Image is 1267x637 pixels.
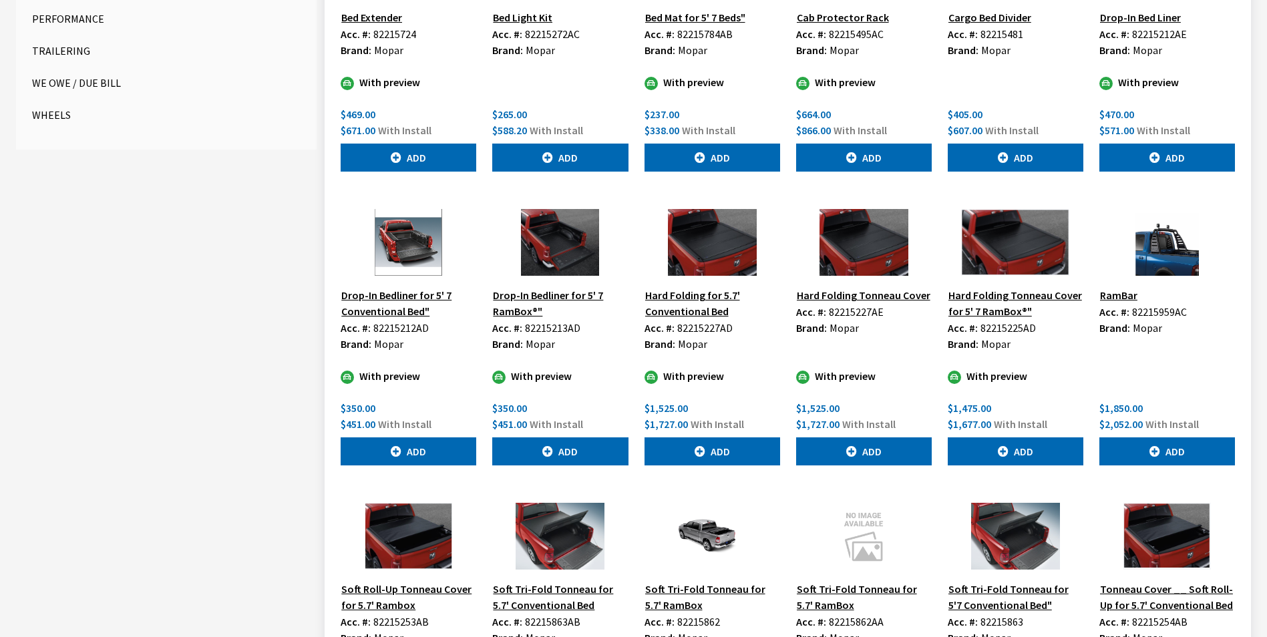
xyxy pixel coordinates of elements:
[948,437,1083,465] button: Add
[374,43,403,57] span: Mopar
[829,615,884,628] span: 82215862AA
[645,124,679,137] span: $338.00
[32,37,301,64] button: Trailering
[645,417,688,431] span: $1,727.00
[981,337,1011,351] span: Mopar
[492,26,522,42] label: Acc. #:
[1099,580,1235,614] button: Tonneau Cover __ Soft Roll-Up for 5.7' Conventional Bed
[834,124,887,137] span: With Install
[526,337,555,351] span: Mopar
[492,286,628,320] button: Drop-In Bedliner for 5' 7 RamBox®"
[525,321,580,335] span: 82215213AD
[374,337,403,351] span: Mopar
[1099,209,1235,276] img: Image for RamBar
[948,42,978,58] label: Brand:
[530,417,583,431] span: With Install
[682,124,735,137] span: With Install
[492,108,527,121] span: $265.00
[1132,615,1188,628] span: 82215254AB
[948,108,982,121] span: $405.00
[981,43,1011,57] span: Mopar
[645,209,780,276] img: Image for Hard Folding for 5.7&#39; Conventional Bed
[525,27,580,41] span: 82215272AC
[948,503,1083,570] img: Image for Soft Tri-Fold Tonneau for 5&#39;7 Conventional Bed&quot;
[373,321,429,335] span: 82215212AD
[492,437,628,465] button: Add
[645,503,780,570] img: Image for Soft Tri-Fold Tonneau for 5.7&#39; RamBox
[492,614,522,630] label: Acc. #:
[796,108,831,121] span: $664.00
[948,336,978,352] label: Brand:
[1099,286,1138,304] button: RamBar
[492,503,628,570] img: Image for Soft Tri-Fold Tonneau for 5.7&#39; Conventional Bed
[1099,26,1129,42] label: Acc. #:
[645,614,675,630] label: Acc. #:
[1099,9,1182,26] button: Drop-In Bed Liner
[373,615,429,628] span: 82215253AB
[341,124,375,137] span: $671.00
[948,580,1083,614] button: Soft Tri-Fold Tonneau for 5'7 Conventional Bed"
[796,144,932,172] button: Add
[645,437,780,465] button: Add
[1132,27,1187,41] span: 82215212AE
[492,336,523,352] label: Brand:
[1099,144,1235,172] button: Add
[373,27,416,41] span: 82215724
[1132,305,1187,318] span: 82215959AC
[842,417,896,431] span: With Install
[948,320,978,336] label: Acc. #:
[1099,503,1235,570] img: Image for Tonneau Cover __ Soft Roll-Up for 5.7&#39; Conventional Bed
[32,69,301,96] button: We Owe / Due Bill
[796,124,831,137] span: $866.00
[492,368,628,384] div: With preview
[1133,321,1162,335] span: Mopar
[830,43,859,57] span: Mopar
[796,286,931,304] button: Hard Folding Tonneau Cover
[796,614,826,630] label: Acc. #:
[341,74,476,90] div: With preview
[341,42,371,58] label: Brand:
[829,27,884,41] span: 82215495AC
[1099,320,1130,336] label: Brand:
[980,615,1023,628] span: 82215863
[645,74,780,90] div: With preview
[492,9,553,26] button: Bed Light Kit
[378,417,431,431] span: With Install
[378,124,431,137] span: With Install
[341,320,371,336] label: Acc. #:
[830,321,859,335] span: Mopar
[1145,417,1199,431] span: With Install
[341,9,403,26] button: Bed Extender
[32,101,301,128] button: Wheels
[492,209,628,276] img: Image for Drop-In Bedliner for 5&#39; 7 RamBox®&quot;
[530,124,583,137] span: With Install
[492,320,522,336] label: Acc. #:
[677,615,720,628] span: 82215862
[1099,304,1129,320] label: Acc. #:
[1099,614,1129,630] label: Acc. #:
[948,368,1083,384] div: With preview
[948,9,1032,26] button: Cargo Bed Divider
[796,417,840,431] span: $1,727.00
[948,209,1083,276] img: Image for Hard Folding Tonneau Cover for 5&#39; 7 RamBox®&quot;
[341,336,371,352] label: Brand:
[796,503,932,570] img: Image for Soft Tri-Fold Tonneau for 5.7&#39; RamBox
[492,417,527,431] span: $451.00
[796,304,826,320] label: Acc. #:
[645,26,675,42] label: Acc. #:
[645,108,679,121] span: $237.00
[645,320,675,336] label: Acc. #:
[645,401,688,415] span: $1,525.00
[796,74,932,90] div: With preview
[526,43,555,57] span: Mopar
[341,209,476,276] img: Image for Drop-In Bedliner for 5&#39; 7 Conventional Bed&quot;
[1099,42,1130,58] label: Brand:
[994,417,1047,431] span: With Install
[980,27,1023,41] span: 82215481
[341,401,375,415] span: $350.00
[796,209,932,276] img: Image for Hard Folding Tonneau Cover
[796,320,827,336] label: Brand:
[677,321,733,335] span: 82215227AD
[678,43,707,57] span: Mopar
[645,336,675,352] label: Brand:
